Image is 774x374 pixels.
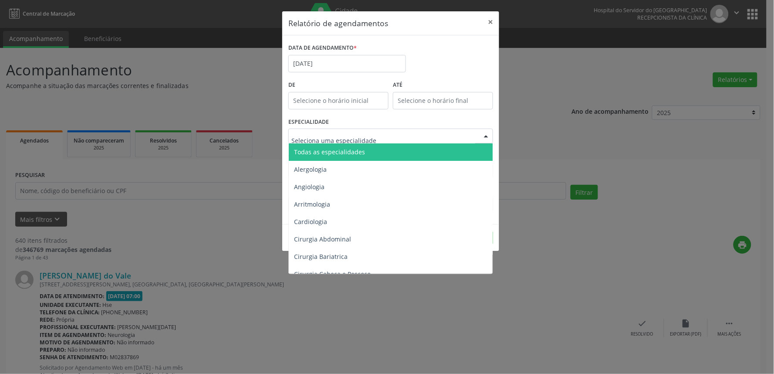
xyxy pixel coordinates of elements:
span: Angiologia [294,183,324,191]
input: Seleciona uma especialidade [291,132,475,149]
h5: Relatório de agendamentos [288,17,388,29]
input: Selecione uma data ou intervalo [288,55,406,72]
span: Alergologia [294,165,327,173]
input: Selecione o horário inicial [288,92,389,109]
label: ESPECIALIDADE [288,116,329,129]
span: Todas as especialidades [294,148,365,156]
input: Selecione o horário final [393,92,493,109]
span: Arritmologia [294,200,330,208]
label: De [288,78,389,92]
span: Cardiologia [294,218,327,226]
label: ATÉ [393,78,493,92]
button: Close [482,11,499,33]
span: Cirurgia Bariatrica [294,252,348,261]
label: DATA DE AGENDAMENTO [288,41,357,55]
span: Cirurgia Cabeça e Pescoço [294,270,371,278]
span: Cirurgia Abdominal [294,235,351,243]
